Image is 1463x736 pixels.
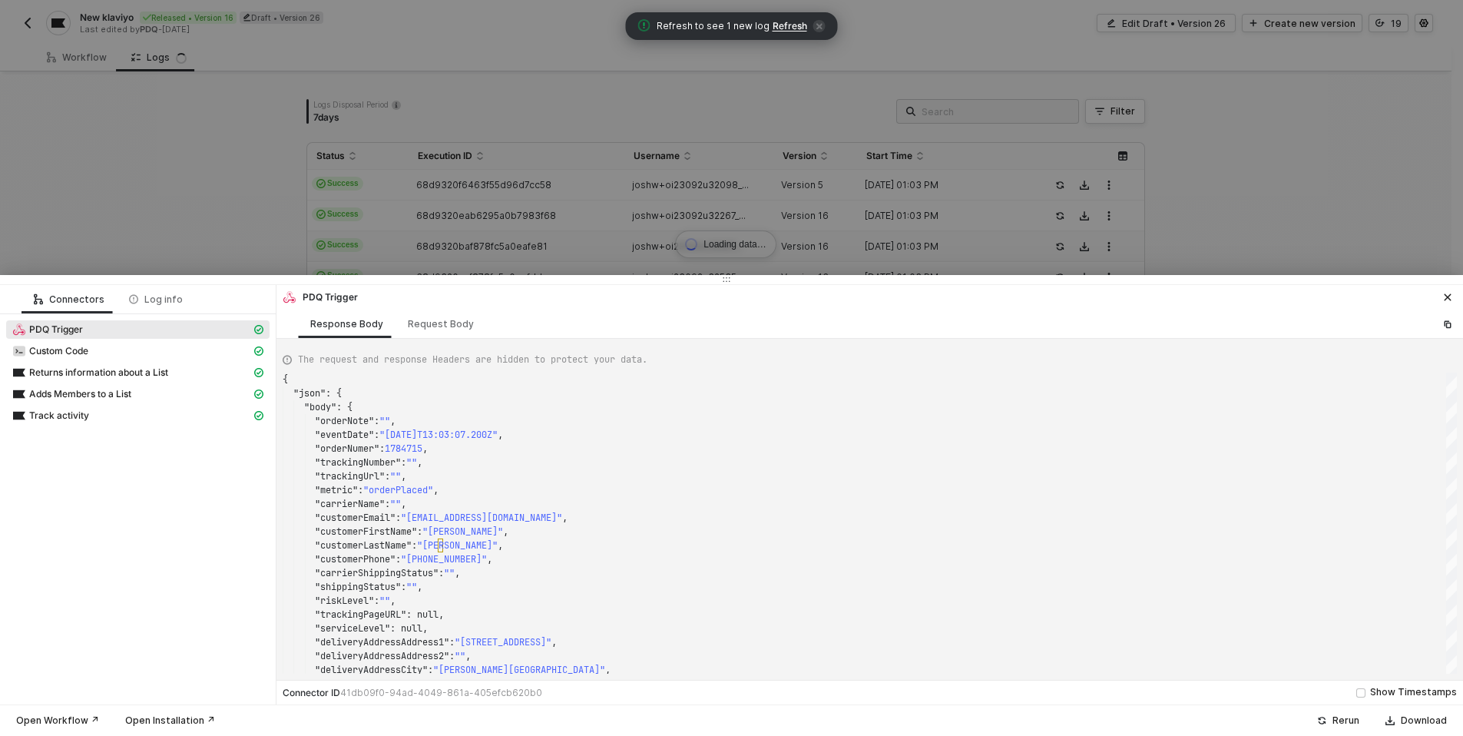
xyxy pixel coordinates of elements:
span: : [385,470,390,482]
span: Track activity [29,409,89,422]
span: "trackingNumber" [315,456,401,469]
span: The request and response Headers are hidden to protect your data. [298,353,647,366]
span: , [551,636,557,648]
span: "shippingStatus" [315,581,401,593]
span: "" [406,581,417,593]
span: "[PERSON_NAME][GEOGRAPHIC_DATA]" [433,664,605,676]
span: "carrierShippingStatus" [315,567,439,579]
span: : [449,650,455,662]
span: PDQ Trigger [29,323,83,336]
span: , [433,484,439,496]
span: "" [379,415,390,427]
div: Download [1401,714,1447,727]
span: "customerPhone" [315,553,396,565]
span: , [422,443,428,455]
span: icon-close [813,20,826,32]
img: integration-icon [13,409,25,422]
span: icon-cards [254,411,263,420]
span: "metric" [315,484,358,496]
span: "trackingUrl" [315,470,385,482]
span: "json" [293,387,326,399]
span: icon-copy-paste [1443,320,1452,329]
span: icon-drag-indicator [722,275,731,284]
span: : null, [390,622,428,635]
span: icon-logic [34,295,43,304]
span: "[PHONE_NUMBER]" [401,553,487,565]
span: Refresh to see 1 new log [657,19,770,34]
span: , [503,525,508,538]
span: icon-close [1443,293,1452,302]
span: , [605,664,611,676]
div: Show Timestamps [1370,685,1457,700]
span: , [455,567,460,579]
span: : [379,443,385,455]
span: "[PERSON_NAME]" [417,539,498,552]
span: , [487,553,492,565]
span: "eventDate" [315,429,374,441]
span: "serviceLevel" [315,622,390,635]
span: Adds Members to a List [29,388,131,400]
span: { [283,373,288,386]
button: Open Workflow ↗ [6,711,109,730]
span: : { [336,401,353,413]
span: "riskLevel" [315,595,374,607]
span: "[STREET_ADDRESS]" [455,636,551,648]
div: Log info [129,293,183,306]
img: integration-icon [283,291,296,303]
span: , [465,650,471,662]
span: , [417,456,422,469]
span: "orderNote" [315,415,374,427]
span: : [374,595,379,607]
span: , [562,512,568,524]
span: : [439,567,444,579]
span: icon-cards [254,368,263,377]
span: icon-download [1385,716,1395,725]
img: integration-icon [13,323,25,336]
span: "orderPlaced" [363,484,433,496]
span: icon-success-page [1317,716,1326,725]
span: : [428,664,433,676]
div: Rerun [1332,714,1359,727]
div: Connectors [34,293,104,306]
span: Track activity [6,406,270,425]
span: Returns information about a List [29,366,168,379]
div: Request Body [408,318,474,330]
span: "carrierName" [315,498,385,510]
span: "[PERSON_NAME]" [422,525,503,538]
span: , [390,595,396,607]
span: icon-cards [254,325,263,334]
span: : { [326,387,342,399]
span: "" [390,498,401,510]
span: "customerEmail" [315,512,396,524]
span: , [498,429,503,441]
span: "deliveryAddressCity" [315,664,428,676]
span: 41db09f0-94ad-4049-861a-405efcb620b0 [340,687,542,698]
div: Response Body [310,318,383,330]
span: , [390,415,396,427]
span: "orderNumer" [315,443,379,455]
span: , [498,539,503,552]
div: Open Workflow ↗ [16,714,99,727]
span: "deliveryAddressAddress1" [315,636,449,648]
span: "[DATE]T13:03:07.200Z" [379,429,498,441]
button: Open Installation ↗ [115,711,225,730]
span: Refresh [773,20,807,32]
span: "trackingPageURL" [315,608,406,621]
span: : [417,525,422,538]
span: "customerLastName" [315,539,412,552]
span: "body" [304,401,336,413]
span: : [401,456,406,469]
span: : [449,636,455,648]
span: "customerFirstName" [315,525,417,538]
span: : [412,539,417,552]
span: , [417,581,422,593]
span: "" [390,470,401,482]
div: Open Installation ↗ [125,714,215,727]
span: icon-exclamation [638,19,650,31]
span: : [385,498,390,510]
span: Custom Code [29,345,88,357]
span: : [396,512,401,524]
span: : null, [406,608,444,621]
span: "" [444,567,455,579]
span: 1784715 [385,443,422,455]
